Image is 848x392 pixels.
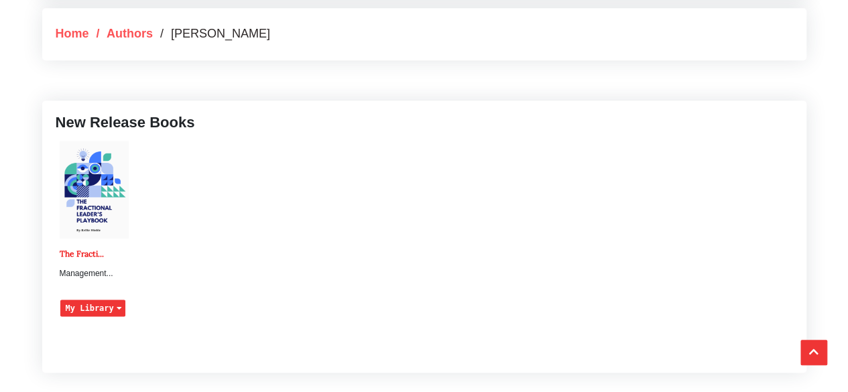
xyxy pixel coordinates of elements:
button: Scroll Top [800,340,827,365]
a: Home [56,27,89,40]
a: / Authors [97,27,153,40]
h2: New Release Books [56,114,793,131]
img: The Fractional Leader’s Playbook: How to Lead, Earn, and Thrive Without the Full-Time Grind [60,141,129,238]
button: My Library [60,300,125,316]
span: / [PERSON_NAME] [160,27,270,40]
a: The Fracti... [60,249,104,259]
h2: The Fractional Leader’s Playbook: How to Lead, Earn, and Thrive Without the Full-Time Grind [60,249,129,259]
p: Management & Leadership [60,265,129,282]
